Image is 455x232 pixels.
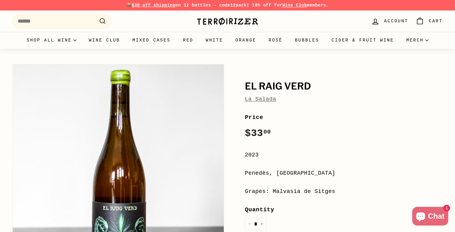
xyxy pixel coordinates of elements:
[245,169,443,178] div: Penedès, [GEOGRAPHIC_DATA]
[245,218,254,230] button: Reduce item quantity by one
[262,32,289,49] a: Rosé
[400,32,435,49] summary: Merch
[410,207,450,227] inbox-online-store-chat: Shopify online store chat
[245,151,443,160] div: 2023
[412,12,446,30] a: Cart
[289,32,325,49] a: Bubbles
[245,128,271,139] span: $33
[245,113,443,122] label: Price
[282,3,307,8] a: Wine Club
[245,218,266,230] input: quantity
[367,12,412,30] a: Account
[263,129,271,135] sup: 00
[245,81,443,92] h1: El Raig Verd
[126,32,177,49] a: Mixed Cases
[132,3,175,8] span: $30 off shipping
[429,18,443,24] span: Cart
[325,32,400,49] a: Cider & Fruit Wine
[245,96,276,102] a: La Salada
[384,18,408,24] span: Account
[245,187,443,196] div: Grapes: Malvasia de Sitges
[257,218,266,230] button: Increase item quantity by one
[230,3,247,8] strong: 12pack
[245,205,443,214] label: Quantity
[12,2,443,9] p: 📦 on 12 bottles - code | 10% off for members.
[177,32,200,49] a: Red
[229,32,262,49] a: Orange
[20,32,83,49] summary: Shop all wine
[200,32,229,49] a: White
[83,32,126,49] a: Wine Club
